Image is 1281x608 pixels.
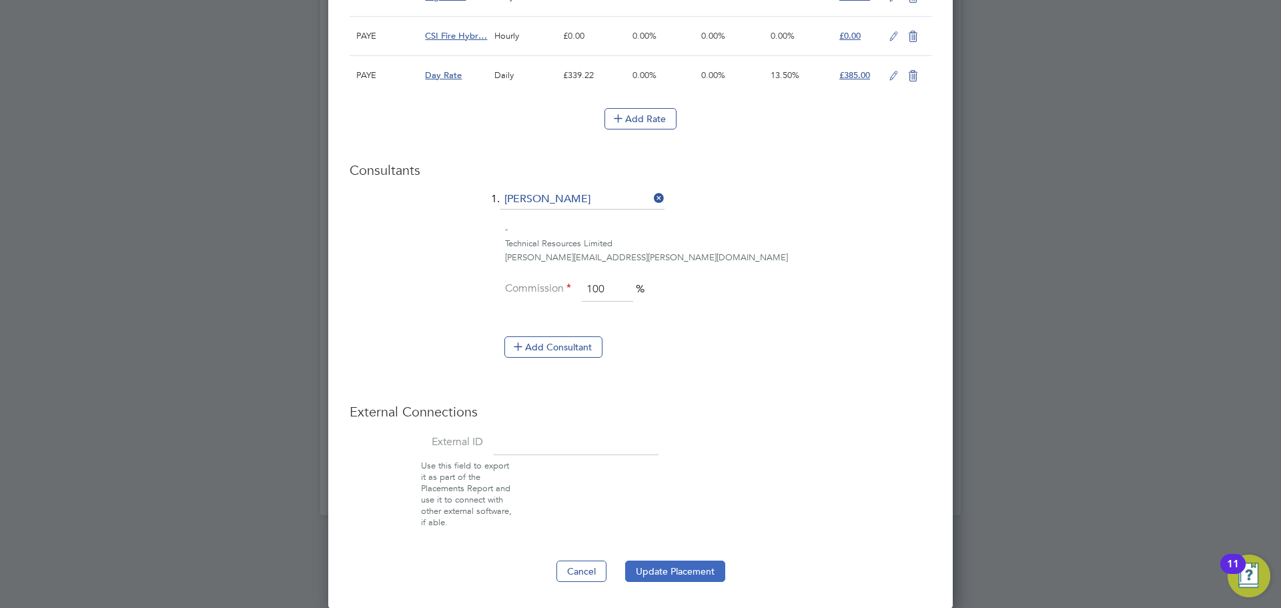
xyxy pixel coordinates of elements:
[505,223,931,237] div: -
[425,69,462,81] span: Day Rate
[350,403,931,420] h3: External Connections
[701,69,725,81] span: 0.00%
[1227,564,1239,581] div: 11
[425,30,487,41] span: CSI Fire Hybr…
[604,108,677,129] button: Add Rate
[560,56,628,95] div: £339.22
[505,237,931,251] div: Technical Resources Limited
[839,69,870,81] span: £385.00
[771,30,795,41] span: 0.00%
[632,69,657,81] span: 0.00%
[421,460,512,527] span: Use this field to export it as part of the Placements Report and use it to connect with other ext...
[353,56,422,95] div: PAYE
[500,190,665,210] input: Search for...
[771,69,799,81] span: 13.50%
[491,56,560,95] div: Daily
[625,561,725,582] button: Update Placement
[839,30,861,41] span: £0.00
[556,561,606,582] button: Cancel
[632,30,657,41] span: 0.00%
[353,17,422,55] div: PAYE
[1228,555,1270,597] button: Open Resource Center, 11 new notifications
[504,282,571,296] label: Commission
[505,251,931,265] div: [PERSON_NAME][EMAIL_ADDRESS][PERSON_NAME][DOMAIN_NAME]
[504,336,602,358] button: Add Consultant
[701,30,725,41] span: 0.00%
[491,17,560,55] div: Hourly
[350,190,931,223] li: 1.
[560,17,628,55] div: £0.00
[350,435,483,449] label: External ID
[636,282,645,296] span: %
[350,162,931,179] h3: Consultants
